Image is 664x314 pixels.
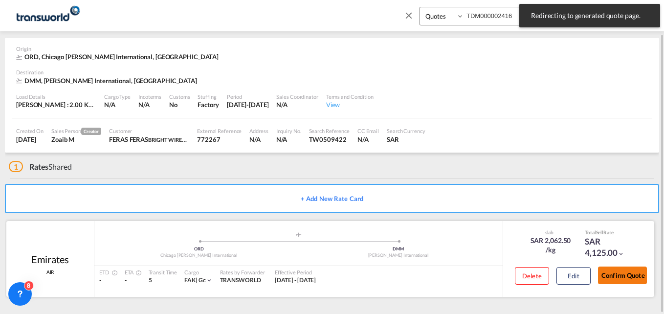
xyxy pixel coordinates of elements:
div: Created On [16,127,44,135]
span: ORD, Chicago [PERSON_NAME] International, [GEOGRAPHIC_DATA] [24,53,219,61]
div: N/A [357,135,379,144]
md-icon: Estimated Time Of Arrival [133,270,139,276]
div: External Reference [197,127,242,135]
span: Rates [29,162,49,171]
div: Cargo Type [104,93,131,100]
span: icon-close [403,7,419,30]
div: Shared [9,161,72,172]
md-icon: assets/icons/custom/roll-o-plane.svg [293,232,305,237]
span: - [125,276,127,284]
div: N/A [249,135,268,144]
div: Transit Time [149,269,177,276]
span: FAK [184,276,199,284]
div: N/A [276,135,301,144]
div: Period [227,93,269,100]
span: Redirecting to generated quote page. [528,11,651,21]
div: Effective Period [275,269,316,276]
div: SAR [387,135,425,144]
div: No [169,100,190,109]
md-icon: icon-chevron-down [206,277,213,284]
span: TRANSWORLD [220,276,261,284]
div: Terms and Condition [326,93,374,100]
div: TRANSWORLD [220,276,265,285]
div: 21 Sep 2025 - 30 Sep 2025 [275,276,316,285]
div: 772267 [197,135,242,144]
div: slab [524,229,575,236]
button: + Add New Rate Card [5,184,659,213]
div: Load Details [16,93,96,100]
button: Edit [556,267,591,285]
md-icon: Estimated Time Of Departure [109,270,115,276]
div: Stuffing [198,93,219,100]
md-icon: icon-close [403,10,414,21]
div: N/A [138,100,150,109]
div: Sales Coordinator [276,93,318,100]
div: SAR 2,062.50 /kg [526,236,575,255]
span: - [99,276,101,284]
div: gc [184,276,205,285]
div: Total Rate [585,229,634,236]
div: View [326,100,374,109]
span: BRIGHT WIRES COMPANY [148,135,212,143]
div: CC Email [357,127,379,135]
div: Emirates [31,252,68,266]
span: AIR [46,269,54,275]
md-icon: icon-chevron-down [618,250,624,257]
span: Sell [596,229,604,235]
button: Delete [515,267,549,285]
div: Incoterms [138,93,161,100]
div: Origin [16,45,648,52]
div: Search Currency [387,127,425,135]
div: Chicago [PERSON_NAME] International [99,252,299,259]
div: ETA [125,269,139,276]
div: Search Reference [309,127,350,135]
button: Confirm Quote [598,267,647,284]
div: Customs [169,93,190,100]
div: Zoaib M [51,135,101,144]
span: 1 [9,161,23,172]
div: Destination [16,68,648,76]
div: 30 Sep 2025 [227,100,269,109]
div: DMM [299,246,498,252]
div: N/A [104,100,131,109]
div: ORD [99,246,299,252]
div: Cargo [184,269,212,276]
div: 27 Sep 2025 [16,135,44,144]
div: Inquiry No. [276,127,301,135]
div: 5 [149,276,177,285]
div: TW0509422 [309,135,350,144]
div: Factory Stuffing [198,100,219,109]
div: DMM, King Fahd International, Middle East [16,76,199,85]
div: Customer [109,127,189,135]
div: FERAS FERAS [109,135,189,144]
span: | [196,276,198,284]
img: 1a84b2306ded11f09c1219774cd0a0fe.png [15,4,81,26]
div: Sales Person [51,127,101,135]
div: N/A [276,100,318,109]
div: [PERSON_NAME] International [299,252,498,259]
div: ETD [99,269,115,276]
div: [PERSON_NAME] : 2.00 KG | Volumetric Wt : 2.00 KG [16,100,96,109]
div: Address [249,127,268,135]
span: [DATE] - [DATE] [275,276,316,284]
div: Rates by Forwarder [220,269,265,276]
span: Creator [81,128,101,135]
div: ORD, Chicago O'Hare International, Americas [16,52,221,61]
div: SAR 4,125.00 [585,236,634,259]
